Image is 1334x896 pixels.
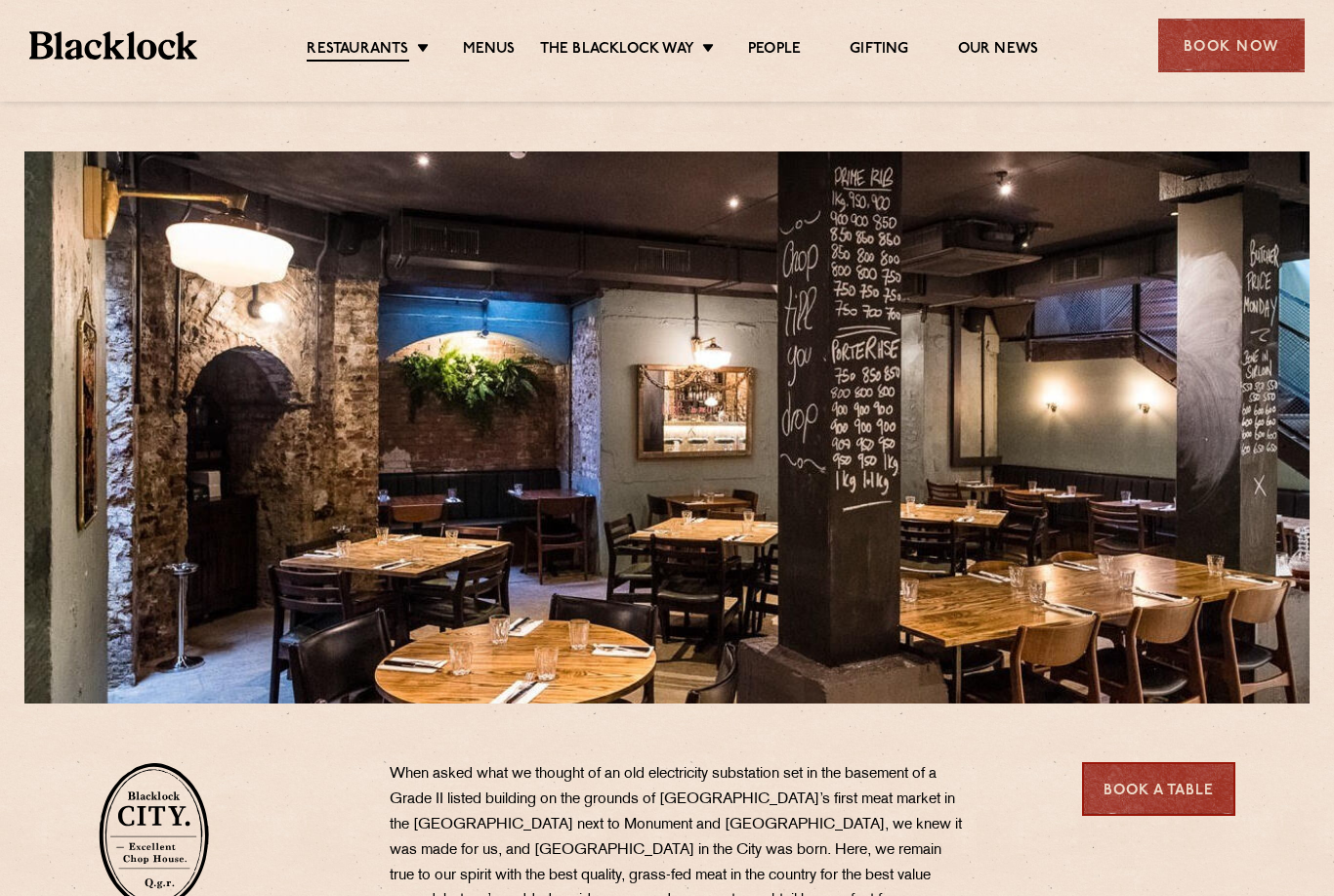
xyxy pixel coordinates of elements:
[1158,19,1305,72] div: Book Now
[463,40,516,60] a: Menus
[958,40,1039,60] a: Our News
[540,40,694,60] a: The Blacklock Way
[307,40,408,62] a: Restaurants
[748,40,801,60] a: People
[850,40,908,60] a: Gifting
[29,31,197,60] img: BL_Textured_Logo-footer-cropped.svg
[1082,762,1235,816] a: Book a Table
